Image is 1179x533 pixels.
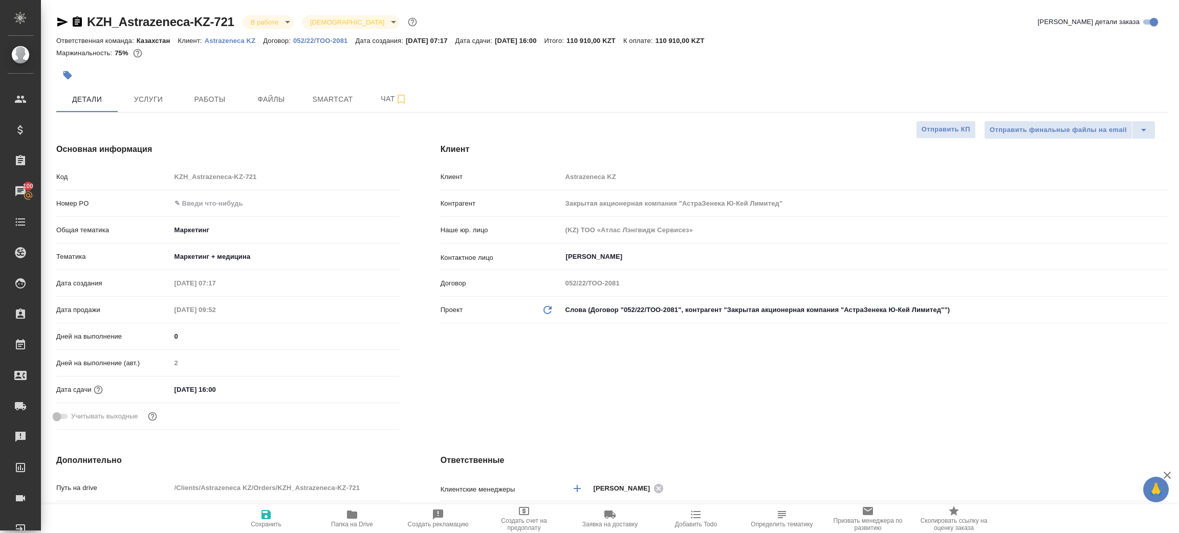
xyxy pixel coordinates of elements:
span: Сохранить [251,521,281,528]
p: Наше юр. лицо [441,225,562,235]
span: Услуги [124,93,173,106]
button: [DEMOGRAPHIC_DATA] [307,18,387,27]
span: Smartcat [308,93,357,106]
input: Пустое поле [171,356,400,370]
h4: Основная информация [56,143,400,156]
div: Слова (Договор "052/22/ТОО-2081", контрагент "Закрытая акционерная компания "АстраЗенека Ю-Кей Ли... [562,301,1168,319]
button: 3679.31 RUB; 0.00 KZT; [131,47,144,60]
p: К оплате: [623,37,656,45]
button: Скопировать ссылку [71,16,83,28]
span: Работы [185,93,234,106]
a: Astrazeneca KZ [205,36,264,45]
p: Клиентские менеджеры [441,484,562,495]
a: 100 [3,179,38,204]
p: Дата создания [56,278,171,288]
p: Клиент: [178,37,204,45]
span: Отправить КП [922,124,970,136]
p: Дата продажи [56,305,171,315]
p: Дней на выполнение [56,331,171,342]
span: Файлы [247,93,296,106]
p: Общая тематика [56,225,171,235]
div: Маркетинг + медицина [171,248,400,265]
button: Создать рекламацию [395,504,481,533]
span: Чат [369,93,419,105]
span: Учитывать выходные [71,411,138,421]
input: Пустое поле [171,480,400,495]
p: Казахстан [137,37,178,45]
button: Сохранить [223,504,309,533]
input: Пустое поле [562,196,1168,211]
button: В работе [248,18,281,27]
input: ✎ Введи что-нибудь [171,329,400,344]
span: [PERSON_NAME] [594,483,657,494]
p: Ответственная команда: [56,37,137,45]
button: Добавить Todo [653,504,739,533]
p: 110 910,00 KZT [566,37,623,45]
p: [DATE] 16:00 [495,37,544,45]
button: Определить тематику [739,504,825,533]
p: Astrazeneca KZ [205,37,264,45]
button: Отправить КП [916,121,976,139]
input: Пустое поле [562,276,1168,291]
p: Договор: [263,37,293,45]
p: Дата сдачи [56,385,92,395]
div: Маркетинг [171,221,400,239]
a: 052/22/ТОО-2081 [293,36,356,45]
p: Код [56,172,171,182]
button: 🙏 [1143,477,1169,502]
button: Призвать менеджера по развитию [825,504,911,533]
p: Маржинальность: [56,49,115,57]
div: В работе [243,15,294,29]
div: split button [984,121,1155,139]
p: Итого: [544,37,566,45]
p: Договор [441,278,562,288]
h4: Дополнительно [56,454,400,467]
p: Клиент [441,172,562,182]
p: Номер PO [56,198,171,209]
span: Заявка на доставку [582,521,638,528]
button: Если добавить услуги и заполнить их объемом, то дата рассчитается автоматически [92,383,105,396]
p: 75% [115,49,130,57]
button: Скопировать ссылку на оценку заказа [911,504,997,533]
p: Дата создания: [355,37,405,45]
span: Папка на Drive [331,521,373,528]
p: Тематика [56,252,171,262]
p: Дней на выполнение (авт.) [56,358,171,368]
span: Скопировать ссылку на оценку заказа [917,517,991,531]
button: Отправить финальные файлы на email [984,121,1132,139]
p: Контактное лицо [441,253,562,263]
input: Пустое поле [171,302,260,317]
p: Путь на drive [56,483,171,493]
input: Пустое поле [171,276,260,291]
span: Отправить финальные файлы на email [990,124,1127,136]
svg: Подписаться [395,93,407,105]
span: Создать рекламацию [408,521,469,528]
input: ✎ Введи что-нибудь [171,196,400,211]
span: Детали [62,93,112,106]
p: Проект [441,305,463,315]
p: Дата сдачи: [455,37,495,45]
span: Создать счет на предоплату [487,517,561,531]
input: ✎ Введи что-нибудь [171,382,260,397]
a: KZH_Astrazeneca-KZ-721 [87,15,234,29]
p: 052/22/ТОО-2081 [293,37,356,45]
h4: Ответственные [441,454,1168,467]
input: Пустое поле [562,223,1168,237]
button: Добавить тэг [56,64,79,86]
p: [DATE] 07:17 [406,37,455,45]
h4: Клиент [441,143,1168,156]
button: Доп статусы указывают на важность/срочность заказа [406,15,419,29]
span: [PERSON_NAME] детали заказа [1038,17,1140,27]
span: 100 [17,181,40,191]
button: Скопировать ссылку для ЯМессенджера [56,16,69,28]
span: 🙏 [1147,479,1165,500]
button: Добавить менеджера [565,476,589,501]
button: Open [1162,256,1164,258]
p: Контрагент [441,198,562,209]
div: В работе [302,15,400,29]
input: Пустое поле [562,169,1168,184]
button: Заявка на доставку [567,504,653,533]
button: Папка на Drive [309,504,395,533]
span: Определить тематику [751,521,813,528]
span: Добавить Todo [675,521,717,528]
